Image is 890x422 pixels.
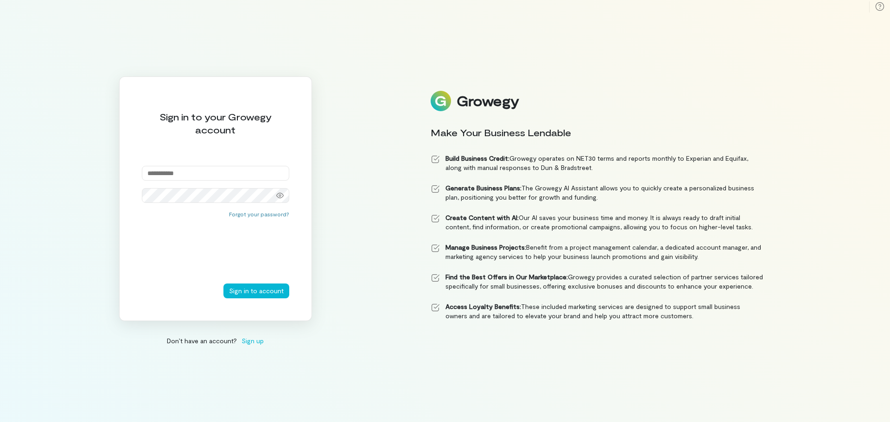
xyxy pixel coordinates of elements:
li: The Growegy AI Assistant allows you to quickly create a personalized business plan, positioning y... [431,183,763,202]
li: Growegy provides a curated selection of partner services tailored specifically for small business... [431,272,763,291]
div: Don’t have an account? [119,336,312,346]
strong: Build Business Credit: [445,154,509,162]
strong: Generate Business Plans: [445,184,521,192]
strong: Create Content with AI: [445,214,519,221]
div: Sign in to your Growegy account [142,110,289,136]
img: Logo [431,91,451,111]
div: Growegy [457,93,519,109]
div: Make Your Business Lendable [431,126,763,139]
li: Growegy operates on NET30 terms and reports monthly to Experian and Equifax, along with manual re... [431,154,763,172]
button: Sign in to account [223,283,289,298]
strong: Manage Business Projects: [445,243,526,251]
strong: Find the Best Offers in Our Marketplace: [445,273,568,281]
li: Benefit from a project management calendar, a dedicated account manager, and marketing agency ser... [431,243,763,261]
li: Our AI saves your business time and money. It is always ready to draft initial content, find info... [431,213,763,232]
span: Sign up [242,336,264,346]
li: These included marketing services are designed to support small business owners and are tailored ... [431,302,763,321]
button: Forgot your password? [229,210,289,218]
strong: Access Loyalty Benefits: [445,302,521,310]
